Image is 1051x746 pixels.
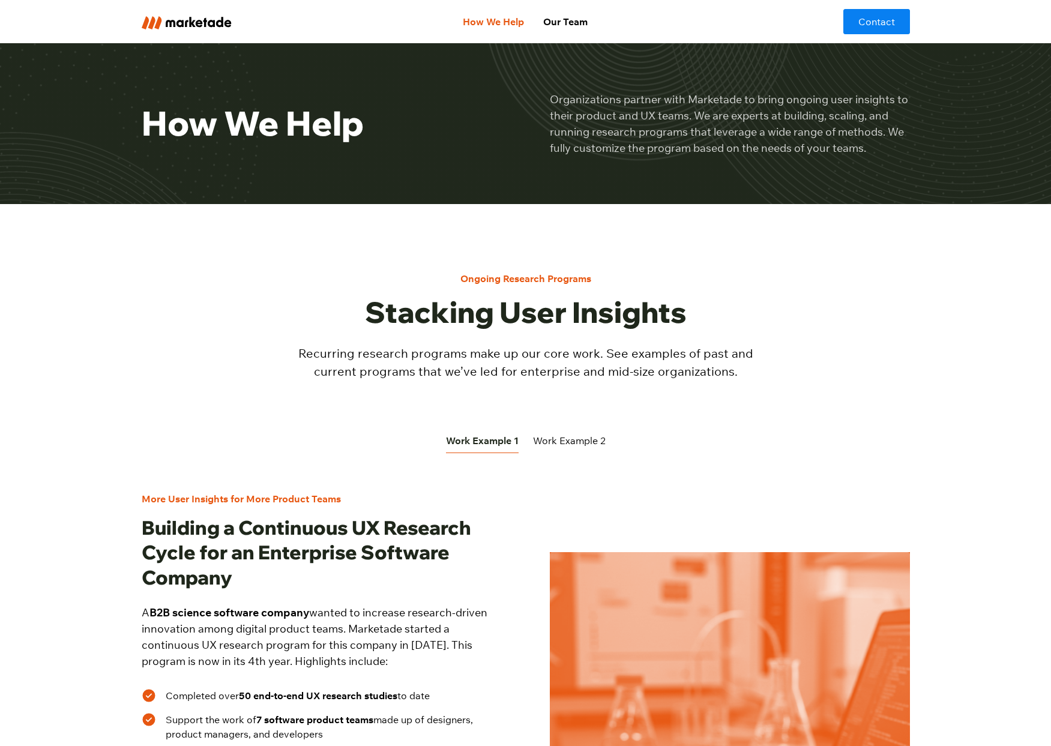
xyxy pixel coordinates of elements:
div: Work Example 1 [446,433,519,448]
p: A wanted to increase research-driven innovation among digital product teams. Marketade started a ... [142,604,502,669]
h2: Stacking User Insights [295,295,756,330]
div: Ongoing Research Programs [460,271,591,286]
p: Completed over to date [166,688,430,703]
a: Contact [843,9,910,34]
a: home [142,14,302,29]
h2: Building a Continuous UX Research Cycle for an Enterprise Software Company [142,516,502,591]
strong: B2B science software company [149,606,309,619]
a: How We Help [453,10,534,34]
strong: 50 end-to-end UX research studies [239,690,397,702]
strong: 7 software product teams [256,714,373,726]
div: Work Example 2 [533,433,606,448]
div: More User Insights for More Product Teams [142,492,341,506]
p: Organizations partner with Marketade to bring ongoing user insights to their product and UX teams... [550,91,910,156]
p: Support the work of made up of designers, product managers, and developers [166,712,502,741]
a: Our Team [534,10,597,34]
p: Recurring research programs make up our core work. See examples of past and current programs that... [295,344,756,381]
h1: How We Help [142,103,502,143]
